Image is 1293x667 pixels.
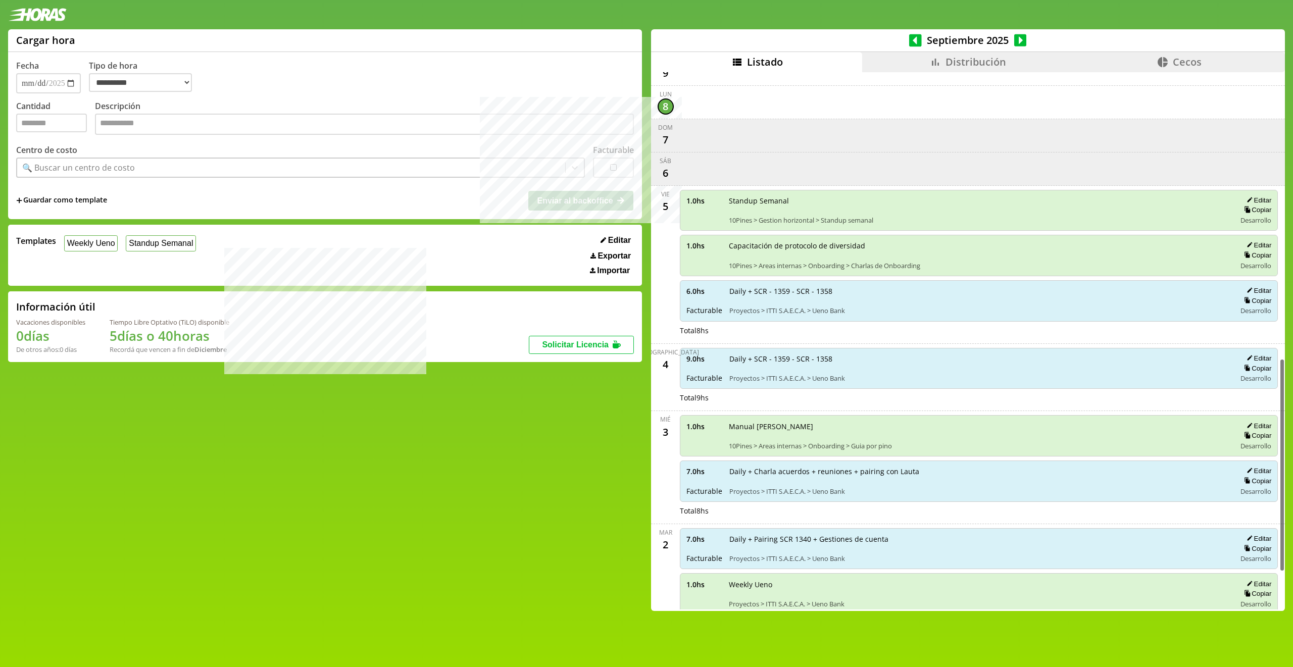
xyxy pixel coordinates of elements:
span: Weekly Ueno [729,580,1229,589]
button: Editar [598,235,634,245]
div: Total 8 hs [680,326,1278,335]
span: Templates [16,235,56,246]
label: Centro de costo [16,144,77,156]
span: Listado [747,55,783,69]
span: Facturable [686,305,722,315]
span: Desarrollo [1240,261,1271,270]
div: De otros años: 0 días [16,345,85,354]
button: Copiar [1241,206,1271,214]
span: 9.0 hs [686,354,722,364]
button: Copiar [1241,364,1271,373]
div: 8 [658,98,674,115]
div: scrollable content [651,72,1285,609]
label: Fecha [16,60,39,71]
span: Manual [PERSON_NAME] [729,422,1229,431]
span: Daily + SCR - 1359 - SCR - 1358 [729,354,1229,364]
span: Septiembre 2025 [922,33,1014,47]
button: Copiar [1241,296,1271,305]
span: +Guardar como template [16,195,107,206]
h2: Información útil [16,300,95,314]
label: Descripción [95,100,634,137]
span: Desarrollo [1240,599,1271,608]
span: Desarrollo [1240,441,1271,450]
div: 🔍 Buscar un centro de costo [22,162,135,173]
div: lun [660,90,672,98]
div: Recordá que vencen a fin de [110,345,229,354]
button: Copiar [1241,477,1271,485]
span: Solicitar Licencia [542,340,609,349]
span: Proyectos > ITTI S.A.E.C.A. > Ueno Bank [729,374,1229,383]
span: 10Pines > Areas internas > Onboarding > Guia por pino [729,441,1229,450]
label: Cantidad [16,100,95,137]
span: Capacitación de protocolo de diversidad [729,241,1229,250]
button: Exportar [587,251,634,261]
h1: Cargar hora [16,33,75,47]
span: Distribución [946,55,1006,69]
div: 4 [658,356,674,373]
span: Desarrollo [1240,374,1271,383]
label: Tipo de hora [89,60,200,93]
button: Editar [1244,241,1271,249]
button: Solicitar Licencia [529,336,634,354]
span: Exportar [598,251,631,261]
textarea: Descripción [95,114,634,135]
span: Standup Semanal [729,196,1229,206]
button: Editar [1244,534,1271,543]
div: 5 [658,198,674,215]
select: Tipo de hora [89,73,192,92]
span: Desarrollo [1240,554,1271,563]
span: 1.0 hs [686,196,722,206]
span: Proyectos > ITTI S.A.E.C.A. > Ueno Bank [729,554,1229,563]
span: 7.0 hs [686,467,722,476]
span: Proyectos > ITTI S.A.E.C.A. > Ueno Bank [729,599,1229,608]
label: Facturable [593,144,634,156]
span: Importar [597,266,630,275]
span: 1.0 hs [686,580,722,589]
div: 2 [658,537,674,553]
div: dom [658,123,673,132]
button: Editar [1244,580,1271,588]
span: Facturable [686,553,722,563]
button: Copiar [1241,589,1271,598]
div: Total 9 hs [680,393,1278,402]
div: Vacaciones disponibles [16,318,85,327]
span: 7.0 hs [686,534,722,544]
div: Total 8 hs [680,506,1278,516]
span: Daily + Pairing SCR 1340 + Gestiones de cuenta [729,534,1229,544]
button: Copiar [1241,431,1271,440]
span: 10Pines > Areas internas > Onboarding > Charlas de Onboarding [729,261,1229,270]
span: Facturable [686,486,722,496]
button: Editar [1244,286,1271,295]
div: 9 [658,65,674,81]
div: [DEMOGRAPHIC_DATA] [632,348,699,356]
span: + [16,195,22,206]
button: Copiar [1241,251,1271,260]
span: 10Pines > Gestion horizontal > Standup semanal [729,216,1229,225]
button: Weekly Ueno [64,235,118,251]
h1: 0 días [16,327,85,345]
button: Editar [1244,196,1271,204]
div: mar [659,528,672,537]
span: 1.0 hs [686,241,722,250]
span: Daily + Charla acuerdos + reuniones + pairing con Lauta [729,467,1229,476]
button: Editar [1244,422,1271,430]
button: Copiar [1241,544,1271,553]
span: Editar [608,236,631,245]
span: Desarrollo [1240,306,1271,315]
span: Proyectos > ITTI S.A.E.C.A. > Ueno Bank [729,306,1229,315]
span: Cecos [1173,55,1202,69]
div: Tiempo Libre Optativo (TiLO) disponible [110,318,229,327]
div: sáb [660,157,671,165]
span: Daily + SCR - 1359 - SCR - 1358 [729,286,1229,296]
button: Editar [1244,354,1271,363]
input: Cantidad [16,114,87,132]
span: Proyectos > ITTI S.A.E.C.A. > Ueno Bank [729,487,1229,496]
div: 3 [658,424,674,440]
div: mié [660,415,671,424]
span: Facturable [686,373,722,383]
span: Desarrollo [1240,216,1271,225]
b: Diciembre [194,345,227,354]
span: Desarrollo [1240,487,1271,496]
div: 7 [658,132,674,148]
h1: 5 días o 40 horas [110,327,229,345]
